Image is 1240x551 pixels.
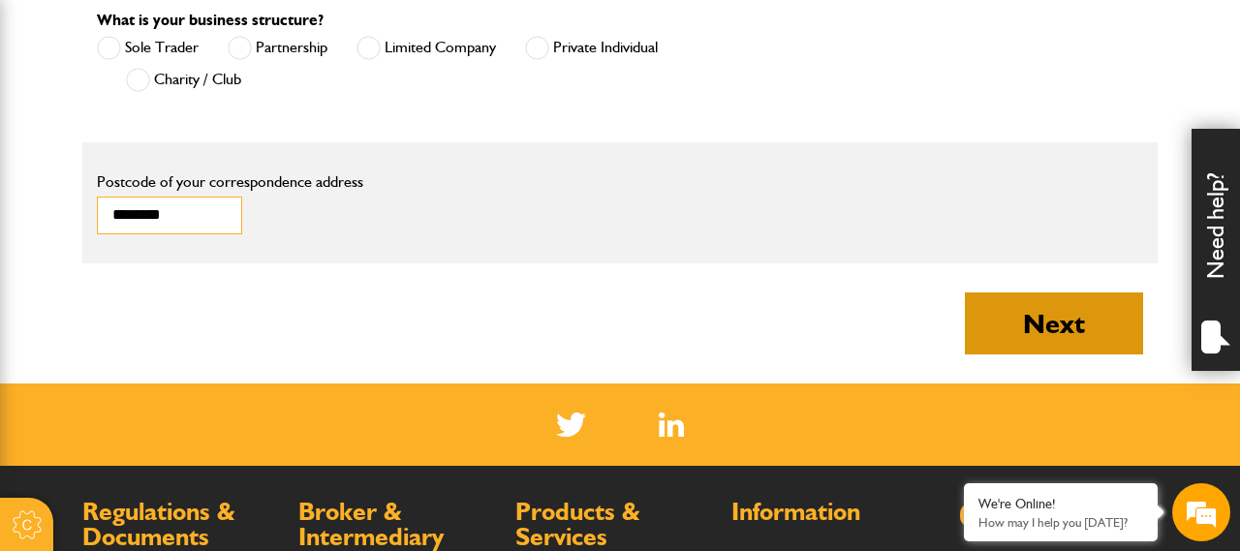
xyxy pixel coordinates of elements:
a: LinkedIn [659,413,685,437]
input: Enter your email address [25,236,354,279]
label: Sole Trader [97,36,199,60]
input: Enter your last name [25,179,354,222]
h2: Products & Services [515,500,712,549]
button: Next [965,292,1143,354]
label: What is your business structure? [97,13,324,28]
div: Chat with us now [101,108,325,134]
label: Limited Company [356,36,496,60]
label: Partnership [228,36,327,60]
input: Enter your phone number [25,293,354,336]
div: We're Online! [978,496,1143,512]
label: Postcode of your correspondence address [97,174,785,190]
h2: Information [731,500,928,525]
div: Minimize live chat window [318,10,364,56]
em: Start Chat [263,423,352,449]
label: Charity / Club [126,68,241,92]
img: Linked In [659,413,685,437]
h2: Broker & Intermediary [298,500,495,549]
img: Twitter [556,413,586,437]
h2: Regulations & Documents [82,500,279,549]
textarea: Type your message and hit 'Enter' [25,351,354,418]
label: Private Individual [525,36,658,60]
a: 0800 141 2877 [959,496,1158,534]
p: How may I help you today? [978,515,1143,530]
img: d_20077148190_company_1631870298795_20077148190 [33,107,81,135]
div: Need help? [1192,129,1240,371]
